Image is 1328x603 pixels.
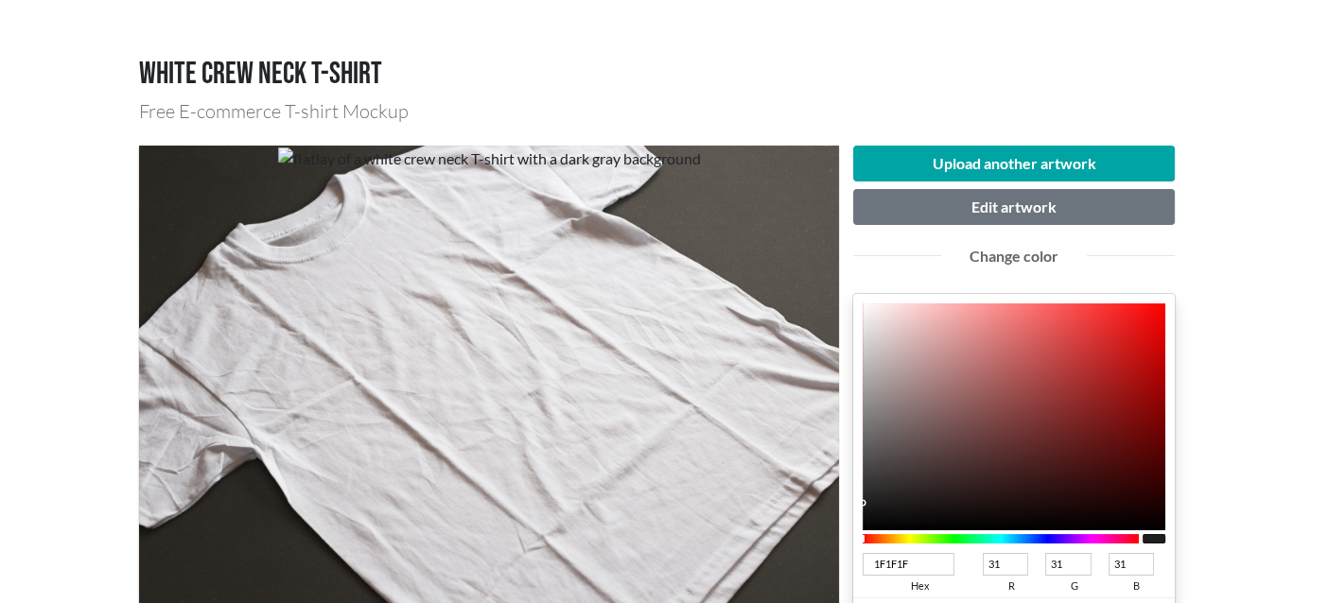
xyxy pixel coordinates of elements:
[853,189,1175,225] button: Edit artwork
[1045,576,1102,598] span: g
[853,146,1175,181] button: Upload another artwork
[139,57,1189,93] h1: White crew neck T-shirt
[139,100,1189,123] h3: Free E-commerce T-shirt Mockup
[863,576,977,598] span: hex
[955,245,1073,267] div: Change color
[1109,576,1165,598] span: b
[983,576,1040,598] span: r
